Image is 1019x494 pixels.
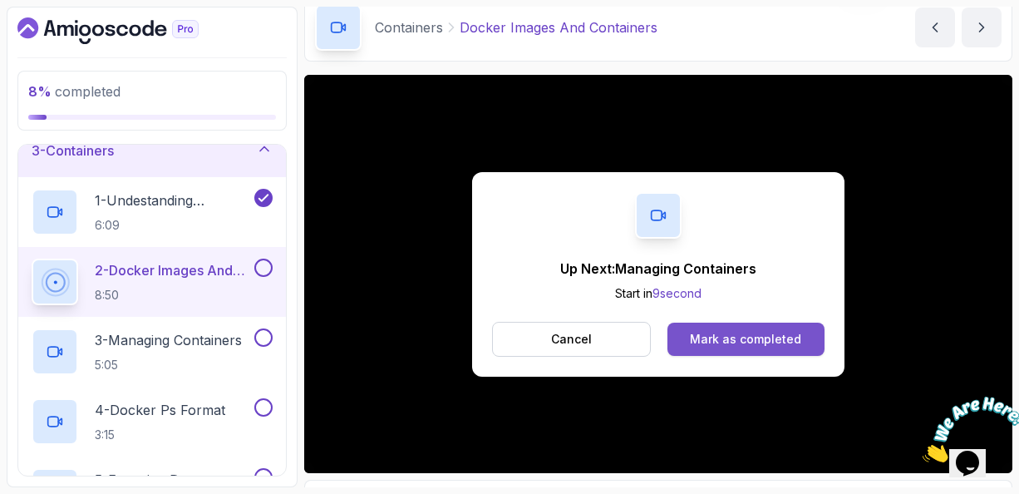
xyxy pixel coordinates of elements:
span: 9 second [652,286,701,300]
button: previous content [915,7,955,47]
button: 4-Docker Ps Format3:15 [32,398,273,445]
button: 2-Docker Images And Containers8:50 [32,259,273,305]
h3: 3 - Containers [32,141,114,161]
span: completed [28,83,121,100]
img: Chat attention grabber [7,7,110,72]
button: next content [962,7,1002,47]
p: 6:09 [95,217,251,234]
p: 5 - Exposing Ports [95,470,204,490]
a: Dashboard [17,17,237,44]
p: Cancel [551,331,592,348]
span: 1 [7,7,13,21]
p: 5:05 [95,357,242,373]
iframe: chat widget [916,390,1019,469]
span: 8 % [28,83,52,100]
button: Cancel [492,322,651,357]
p: 1 - Undestanding Containers [95,190,251,210]
p: Start in [560,285,756,302]
p: 3:15 [95,427,225,443]
p: 4 - Docker Ps Format [95,400,225,420]
p: 2 - Docker Images And Containers [95,260,251,280]
p: Up Next: Managing Containers [560,259,756,279]
button: Mark as completed [667,323,825,356]
div: Mark as completed [690,331,801,348]
p: 8:50 [95,287,251,304]
button: 1-Undestanding Containers6:09 [32,189,273,235]
iframe: 2 - Docker Images and Containers [304,75,1012,473]
button: 3-Managing Containers5:05 [32,329,273,375]
button: 3-Containers [18,124,286,177]
p: Containers [375,17,443,37]
p: 3 - Managing Containers [95,330,242,350]
p: Docker Images And Containers [460,17,657,37]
